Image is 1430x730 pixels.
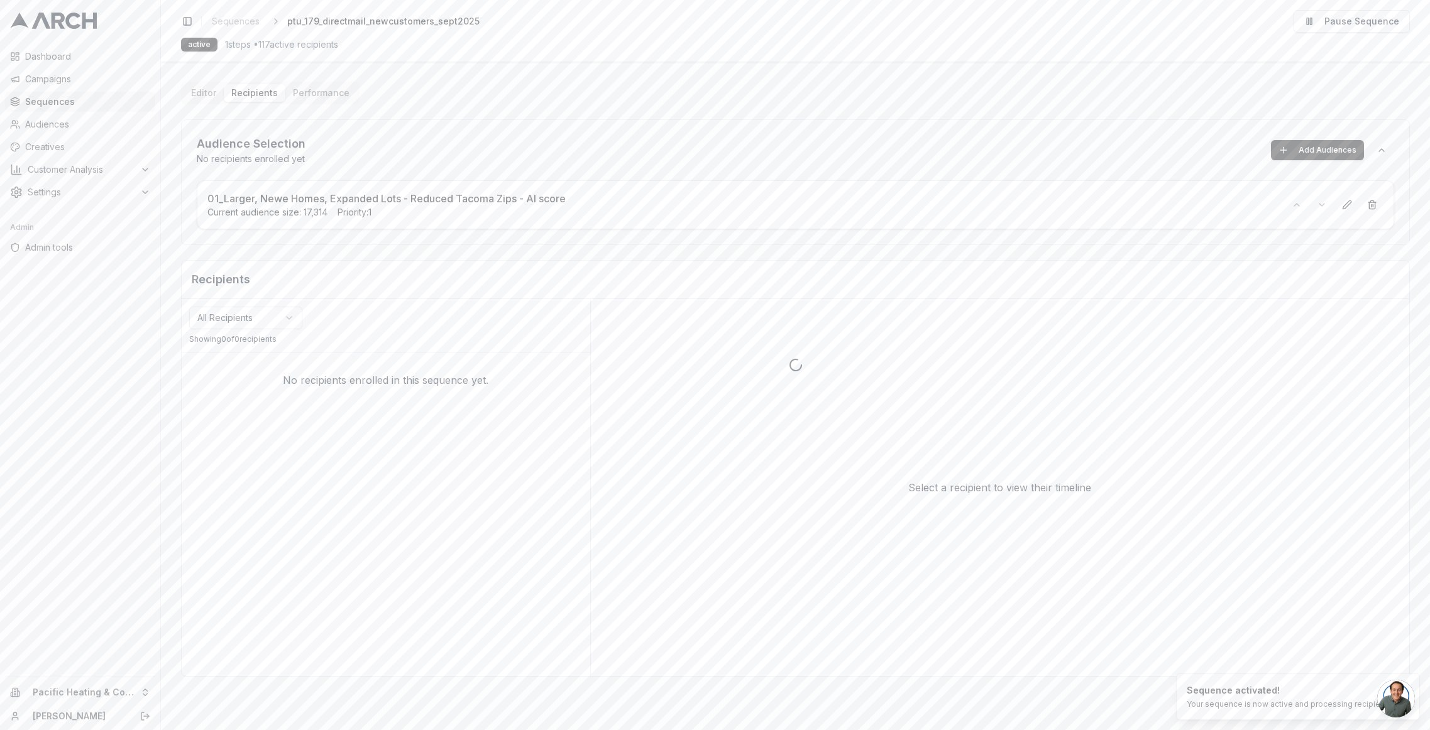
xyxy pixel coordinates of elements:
span: Customer Analysis [28,163,135,176]
button: Log out [136,707,154,725]
span: Audiences [25,118,150,131]
div: Sequence activated! [1187,684,1394,697]
a: Admin tools [5,237,155,258]
span: Dashboard [25,50,150,63]
a: Campaigns [5,69,155,89]
div: Open chat [1377,680,1415,717]
button: Customer Analysis [5,160,155,180]
div: Admin [5,217,155,237]
span: Settings [28,186,135,199]
span: Pacific Heating & Cooling [33,687,135,698]
span: Sequences [25,95,150,108]
button: Settings [5,182,155,202]
a: Sequences [5,92,155,112]
a: Audiences [5,114,155,134]
span: Admin tools [25,241,150,254]
span: Campaigns [25,73,150,85]
button: Pacific Heating & Cooling [5,682,155,702]
div: Your sequence is now active and processing recipients. [1187,699,1394,709]
a: [PERSON_NAME] [33,710,126,722]
a: Creatives [5,137,155,157]
a: Dashboard [5,46,155,67]
span: Creatives [25,141,150,153]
